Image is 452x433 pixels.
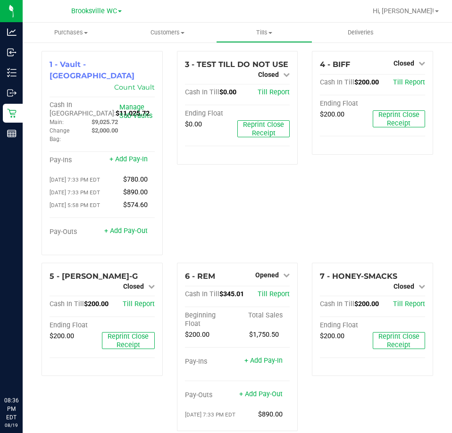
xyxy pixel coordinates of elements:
[123,300,155,308] a: Till Report
[320,110,344,118] span: $200.00
[185,290,219,298] span: Cash In Till
[258,290,290,298] a: Till Report
[7,48,17,57] inline-svg: Inbound
[244,357,283,365] a: + Add Pay-In
[123,201,148,209] span: $574.60
[92,127,118,134] span: $2,000.00
[258,88,290,96] a: Till Report
[7,27,17,37] inline-svg: Analytics
[258,410,283,418] span: $890.00
[84,300,109,308] span: $200.00
[249,331,279,339] span: $1,750.50
[50,228,102,236] div: Pay-Outs
[50,60,134,80] span: 1 - Vault - [GEOGRAPHIC_DATA]
[123,188,148,196] span: $890.00
[237,311,290,320] div: Total Sales
[378,333,419,349] span: Reprint Close Receipt
[50,176,100,183] span: [DATE] 7:33 PM EDT
[258,71,279,78] span: Closed
[373,110,425,127] button: Reprint Close Receipt
[50,127,69,142] span: Change Bag:
[71,7,117,15] span: Brooksville WC
[114,83,155,92] a: Count Vault
[373,332,425,349] button: Reprint Close Receipt
[23,28,119,37] span: Purchases
[320,78,354,86] span: Cash In Till
[50,202,100,208] span: [DATE] 5:58 PM EDT
[393,59,414,67] span: Closed
[50,321,102,330] div: Ending Float
[50,119,64,125] span: Main:
[320,300,354,308] span: Cash In Till
[239,390,283,398] a: + Add Pay-Out
[104,227,148,235] a: + Add Pay-Out
[185,411,235,418] span: [DATE] 7:33 PM EDT
[119,103,152,120] a: Manage Sub-Vaults
[7,129,17,138] inline-svg: Reports
[393,78,425,86] a: Till Report
[50,101,116,117] span: Cash In [GEOGRAPHIC_DATA]:
[50,332,74,340] span: $200.00
[185,109,237,118] div: Ending Float
[185,358,237,366] div: Pay-Ins
[7,88,17,98] inline-svg: Outbound
[393,283,414,290] span: Closed
[123,283,144,290] span: Closed
[23,23,119,42] a: Purchases
[185,88,219,96] span: Cash In Till
[7,108,17,118] inline-svg: Retail
[50,272,138,281] span: 5 - [PERSON_NAME]-G
[9,358,38,386] iframe: Resource center
[185,311,237,328] div: Beginning Float
[217,28,312,37] span: Tills
[216,23,313,42] a: Tills
[185,120,202,128] span: $0.00
[108,333,149,349] span: Reprint Close Receipt
[50,189,100,196] span: [DATE] 7:33 PM EDT
[335,28,386,37] span: Deliveries
[219,290,244,298] span: $345.01
[354,300,379,308] span: $200.00
[320,60,350,69] span: 4 - BIFF
[185,60,288,69] span: 3 - TEST TILL DO NOT USE
[237,120,290,137] button: Reprint Close Receipt
[320,272,397,281] span: 7 - HONEY-SMACKS
[312,23,409,42] a: Deliveries
[50,300,84,308] span: Cash In Till
[219,88,236,96] span: $0.00
[4,422,18,429] p: 08/19
[320,100,372,108] div: Ending Float
[243,121,284,137] span: Reprint Close Receipt
[185,391,237,400] div: Pay-Outs
[185,272,215,281] span: 6 - REM
[4,396,18,422] p: 08:36 PM EDT
[373,7,434,15] span: Hi, [PERSON_NAME]!
[354,78,379,86] span: $200.00
[119,23,216,42] a: Customers
[320,321,372,330] div: Ending Float
[393,300,425,308] a: Till Report
[255,271,279,279] span: Opened
[378,111,419,127] span: Reprint Close Receipt
[7,68,17,77] inline-svg: Inventory
[92,118,118,125] span: $9,025.72
[123,175,148,183] span: $780.00
[185,331,209,339] span: $200.00
[102,332,154,349] button: Reprint Close Receipt
[116,109,150,117] span: $11,025.72
[320,332,344,340] span: $200.00
[50,156,102,165] div: Pay-Ins
[109,155,148,163] a: + Add Pay-In
[120,28,216,37] span: Customers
